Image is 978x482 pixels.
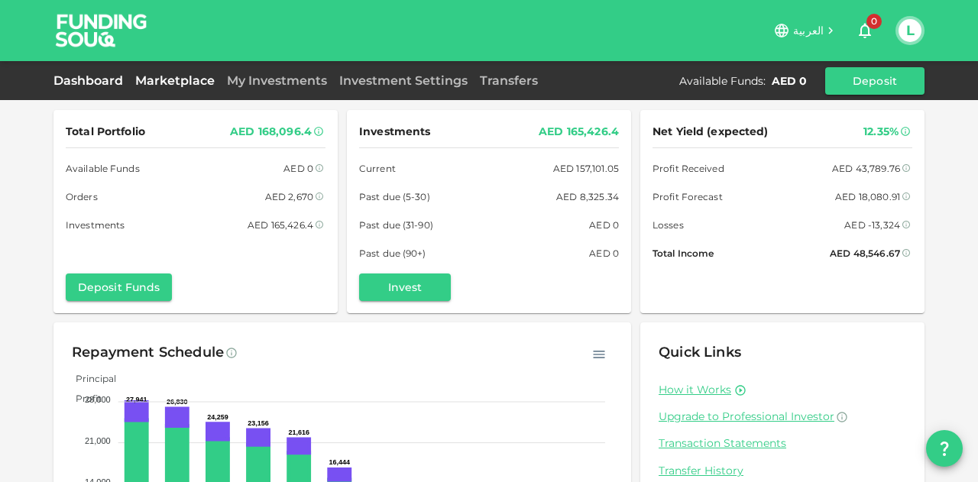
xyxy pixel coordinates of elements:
a: Transfers [474,73,544,88]
button: 0 [850,15,880,46]
span: Available Funds [66,160,140,176]
tspan: 28,000 [85,395,111,404]
div: AED 8,325.34 [556,189,619,205]
span: Investments [66,217,125,233]
span: Current [359,160,396,176]
div: AED 0 [772,73,807,89]
div: AED 43,789.76 [832,160,900,176]
span: Total Portfolio [66,122,145,141]
button: Deposit Funds [66,273,172,301]
a: Marketplace [129,73,221,88]
div: AED 168,096.4 [230,122,312,141]
span: Net Yield (expected) [653,122,769,141]
div: AED -13,324 [844,217,900,233]
a: Transaction Statements [659,436,906,451]
span: Principal [64,373,116,384]
span: Past due (90+) [359,245,426,261]
span: 0 [866,14,882,29]
span: Total Income [653,245,714,261]
div: AED 2,670 [265,189,313,205]
a: Upgrade to Professional Investor [659,409,906,424]
span: Profit Received [653,160,724,176]
div: AED 165,426.4 [539,122,619,141]
div: AED 157,101.05 [553,160,619,176]
span: Profit [64,393,102,404]
div: AED 18,080.91 [835,189,900,205]
div: AED 48,546.67 [830,245,900,261]
span: Past due (5-30) [359,189,430,205]
a: Investment Settings [333,73,474,88]
span: العربية [793,24,824,37]
span: Past due (31-90) [359,217,433,233]
div: AED 165,426.4 [248,217,313,233]
div: Repayment Schedule [72,341,224,365]
span: Quick Links [659,344,741,361]
div: 12.35% [863,122,899,141]
a: My Investments [221,73,333,88]
tspan: 21,000 [85,436,111,445]
span: Upgrade to Professional Investor [659,409,834,423]
div: AED 0 [589,245,619,261]
a: Dashboard [53,73,129,88]
div: Available Funds : [679,73,766,89]
button: question [926,430,963,467]
a: How it Works [659,383,731,397]
button: Deposit [825,67,925,95]
span: Investments [359,122,430,141]
button: Invest [359,273,451,301]
span: Profit Forecast [653,189,723,205]
button: L [899,19,921,42]
a: Transfer History [659,464,906,478]
div: AED 0 [589,217,619,233]
div: AED 0 [283,160,313,176]
span: Losses [653,217,684,233]
span: Orders [66,189,98,205]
